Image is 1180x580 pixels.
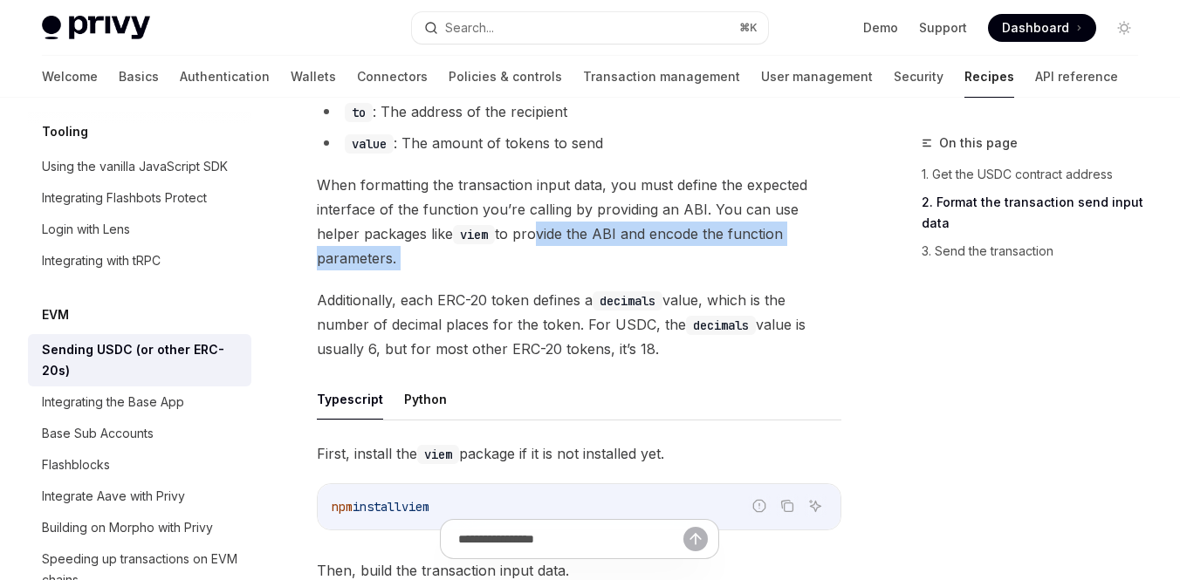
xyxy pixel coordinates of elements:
[28,481,251,512] a: Integrate Aave with Privy
[28,182,251,214] a: Integrating Flashbots Protect
[28,334,251,386] a: Sending USDC (or other ERC-20s)
[345,103,373,122] code: to
[412,12,768,44] button: Search...⌘K
[804,495,827,517] button: Ask AI
[922,237,1152,265] a: 3. Send the transaction
[345,134,394,154] code: value
[964,56,1014,98] a: Recipes
[449,56,562,98] a: Policies & controls
[28,245,251,276] a: Integrating with tRPC
[42,219,130,240] div: Login with Lens
[42,339,241,381] div: Sending USDC (or other ERC-20s)
[761,56,873,98] a: User management
[291,56,336,98] a: Wallets
[42,156,228,177] div: Using the vanilla JavaScript SDK
[42,16,150,40] img: light logo
[453,225,495,244] code: viem
[42,486,185,507] div: Integrate Aave with Privy
[404,379,447,420] button: Python
[42,304,69,325] h5: EVM
[583,56,740,98] a: Transaction management
[317,131,841,155] li: : The amount of tokens to send
[748,495,771,517] button: Report incorrect code
[686,316,756,335] code: decimals
[894,56,943,98] a: Security
[357,56,428,98] a: Connectors
[42,423,154,444] div: Base Sub Accounts
[317,173,841,270] span: When formatting the transaction input data, you must define the expected interface of the functio...
[42,188,207,208] div: Integrating Flashbots Protect
[180,56,270,98] a: Authentication
[863,19,898,37] a: Demo
[42,454,110,475] div: Flashblocks
[119,56,159,98] a: Basics
[28,418,251,449] a: Base Sub Accounts
[42,392,184,413] div: Integrating the Base App
[317,288,841,361] span: Additionally, each ERC-20 token defines a value, which is the number of decimal places for the to...
[28,214,251,245] a: Login with Lens
[42,517,213,538] div: Building on Morpho with Privy
[683,527,708,551] button: Send message
[28,151,251,182] a: Using the vanilla JavaScript SDK
[1035,56,1118,98] a: API reference
[353,499,401,515] span: install
[988,14,1096,42] a: Dashboard
[1110,14,1138,42] button: Toggle dark mode
[922,188,1152,237] a: 2. Format the transaction send input data
[739,21,758,35] span: ⌘ K
[939,133,1018,154] span: On this page
[42,250,161,271] div: Integrating with tRPC
[28,512,251,543] a: Building on Morpho with Privy
[445,17,494,38] div: Search...
[317,379,383,420] button: Typescript
[593,291,662,310] code: decimals
[28,449,251,481] a: Flashblocks
[776,495,799,517] button: Copy the contents from the code block
[42,121,88,142] h5: Tooling
[417,445,459,464] code: viem
[401,499,429,515] span: viem
[922,160,1152,188] a: 1. Get the USDC contract address
[28,386,251,418] a: Integrating the Base App
[919,19,967,37] a: Support
[332,499,353,515] span: npm
[317,99,841,124] li: : The address of the recipient
[317,441,841,466] span: First, install the package if it is not installed yet.
[1002,19,1069,37] span: Dashboard
[42,56,98,98] a: Welcome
